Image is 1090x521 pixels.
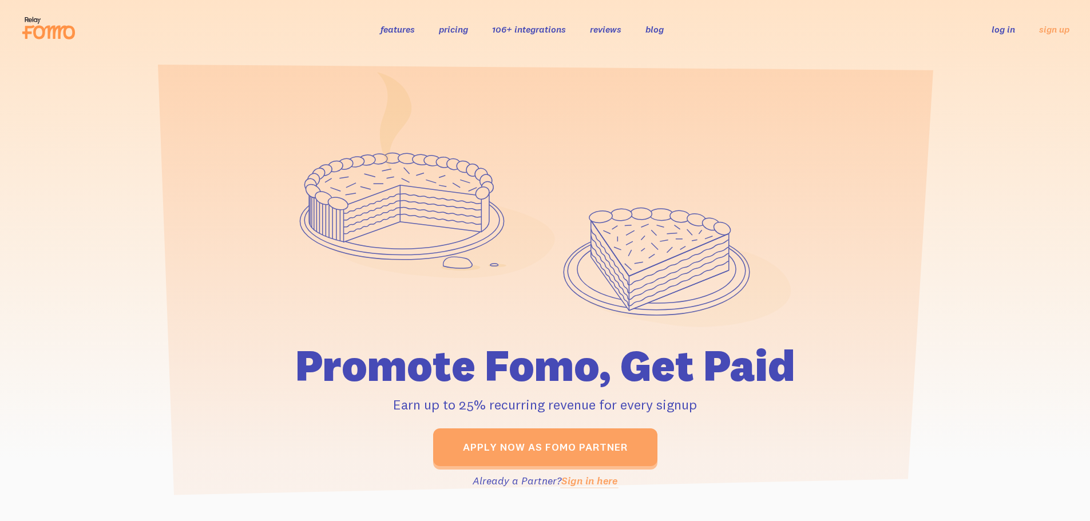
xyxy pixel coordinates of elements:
[226,473,865,488] p: Already a Partner?
[492,23,566,35] a: 106+ integrations
[433,428,657,466] a: Apply now as Fomo Partner
[590,23,621,35] a: reviews
[226,394,865,415] p: Earn up to 25% recurring revenue for every signup
[380,23,415,35] a: features
[439,23,468,35] a: pricing
[226,344,865,387] h1: Promote Fomo, Get Paid
[1039,23,1069,35] a: sign up
[992,23,1015,35] a: log in
[561,474,617,487] a: Sign in here
[645,23,664,35] a: blog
